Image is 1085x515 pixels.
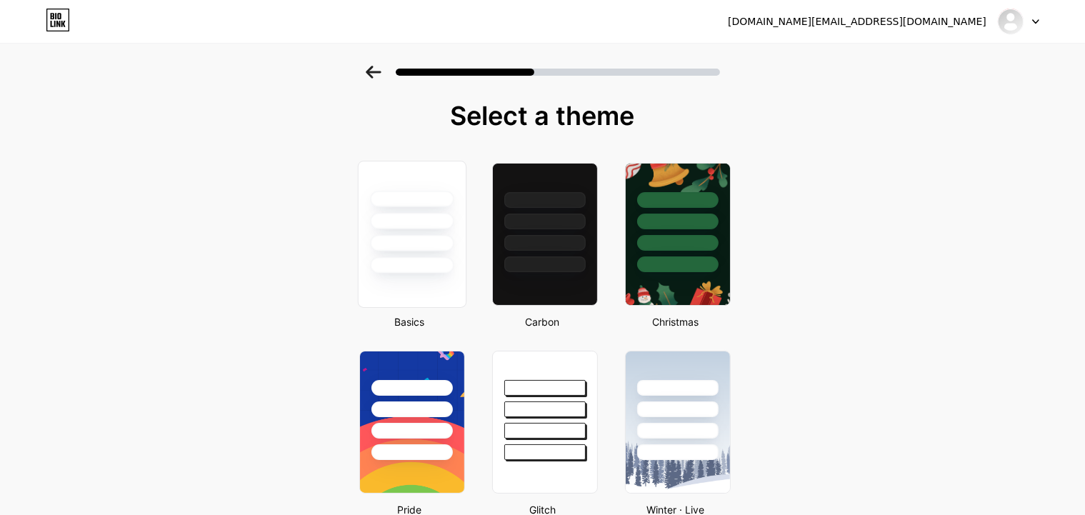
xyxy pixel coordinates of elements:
[354,101,732,130] div: Select a theme
[355,314,465,329] div: Basics
[997,8,1024,35] img: hieuphunu
[728,14,986,29] div: [DOMAIN_NAME][EMAIL_ADDRESS][DOMAIN_NAME]
[621,314,731,329] div: Christmas
[488,314,598,329] div: Carbon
